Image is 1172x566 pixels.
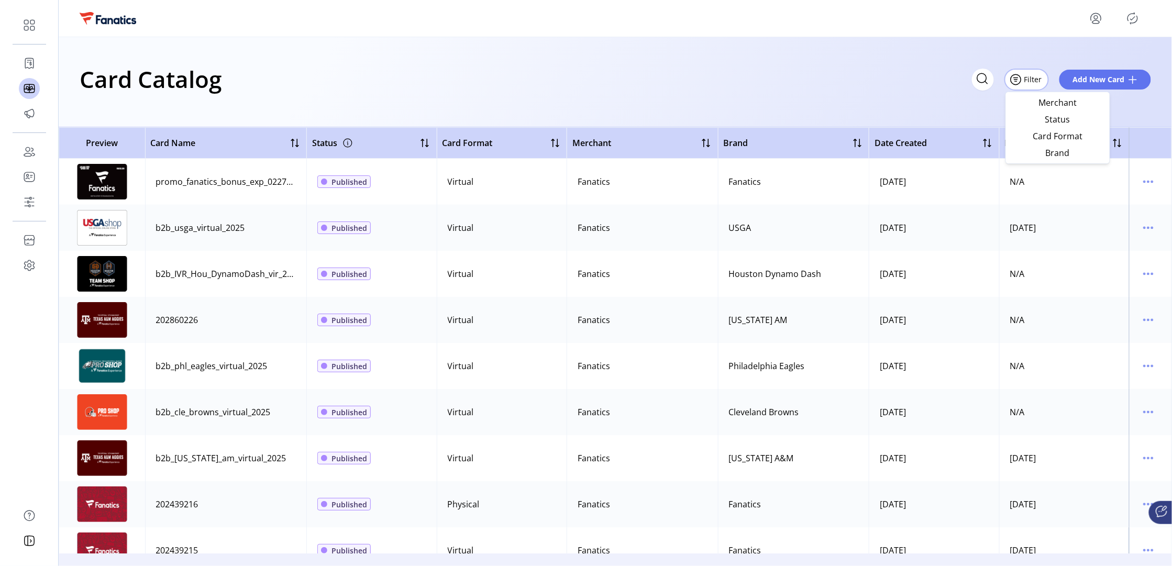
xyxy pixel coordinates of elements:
button: menu [1140,542,1157,559]
td: [DATE] [999,481,1130,527]
td: N/A [999,389,1130,435]
div: Fanatics [578,268,610,280]
span: Published [331,453,367,464]
td: [DATE] [869,343,999,389]
button: menu [1140,173,1157,190]
button: menu [1140,312,1157,328]
div: 202439216 [156,498,198,510]
td: N/A [999,159,1130,205]
span: Date Modified [1005,137,1062,149]
div: Fanatics [578,498,610,510]
span: Merchant [572,137,611,149]
td: N/A [999,343,1130,389]
div: Virtual [448,360,474,372]
span: Published [331,176,367,187]
span: Add New Card [1073,74,1125,85]
span: Published [331,499,367,510]
button: menu [1140,265,1157,282]
div: b2b_IVR_Hou_DynamoDash_vir_2025 [156,268,296,280]
img: preview [76,486,128,522]
div: Virtual [448,268,474,280]
img: preview [76,210,128,246]
span: Published [331,361,367,372]
button: menu [1140,219,1157,236]
div: Virtual [448,314,474,326]
img: preview [76,440,128,476]
div: b2b_phl_eagles_virtual_2025 [156,360,268,372]
span: Published [331,315,367,326]
li: Card Format [1008,128,1108,145]
td: [DATE] [999,205,1130,251]
div: Houston Dynamo Dash [729,268,822,280]
div: USGA [729,221,751,234]
div: Virtual [448,221,474,234]
span: Brand [1014,149,1101,157]
div: promo_fanatics_bonus_exp_022726 [156,175,296,188]
button: menu [1140,496,1157,513]
div: Virtual [448,544,474,557]
div: 202860226 [156,314,198,326]
li: Status [1008,111,1108,128]
div: Fanatics [578,452,610,464]
input: Search [972,69,994,91]
div: Philadelphia Eagles [729,360,805,372]
td: [DATE] [869,205,999,251]
img: preview [76,394,128,430]
div: Virtual [448,452,474,464]
td: [DATE] [869,389,999,435]
div: Fanatics [729,544,761,557]
div: Virtual [448,175,474,188]
span: Preview [64,137,140,149]
h1: Card Catalog [80,61,222,97]
span: Published [331,223,367,234]
div: Physical [448,498,480,510]
button: Filter Button [1004,69,1049,91]
img: preview [76,256,128,292]
div: Fanatics [578,544,610,557]
div: Fanatics [729,175,761,188]
div: Fanatics [578,314,610,326]
span: Card Format [1014,132,1101,140]
div: b2b_usga_virtual_2025 [156,221,245,234]
div: b2b_cle_browns_virtual_2025 [156,406,271,418]
span: Date Created [875,137,927,149]
div: Fanatics [578,360,610,372]
td: [DATE] [869,435,999,481]
td: [DATE] [869,251,999,297]
td: N/A [999,297,1130,343]
div: Fanatics [578,175,610,188]
div: [US_STATE] AM [729,314,788,326]
td: [DATE] [999,435,1130,481]
span: Published [331,407,367,418]
button: Add New Card [1059,70,1151,90]
div: b2b_[US_STATE]_am_virtual_2025 [156,452,286,464]
img: preview [76,348,128,384]
td: [DATE] [869,159,999,205]
div: Fanatics [729,498,761,510]
span: Merchant [1014,98,1101,107]
span: Published [331,545,367,556]
li: Brand [1008,145,1108,161]
td: [DATE] [869,481,999,527]
span: Published [331,269,367,280]
td: N/A [999,251,1130,297]
button: menu [1140,450,1157,467]
div: 202439215 [156,544,198,557]
div: Cleveland Browns [729,406,799,418]
div: Fanatics [578,406,610,418]
span: Card Name [151,137,196,149]
div: Virtual [448,406,474,418]
button: menu [1140,404,1157,420]
td: [DATE] [869,297,999,343]
div: Fanatics [578,221,610,234]
button: menu [1140,358,1157,374]
div: [US_STATE] A&M [729,452,794,464]
div: Status [312,135,354,151]
span: Brand [724,137,748,149]
img: preview [76,302,128,338]
li: Merchant [1008,94,1108,111]
button: menu [1088,10,1104,27]
span: Status [1014,115,1101,124]
button: Publisher Panel [1124,10,1141,27]
span: Filter [1024,74,1042,85]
